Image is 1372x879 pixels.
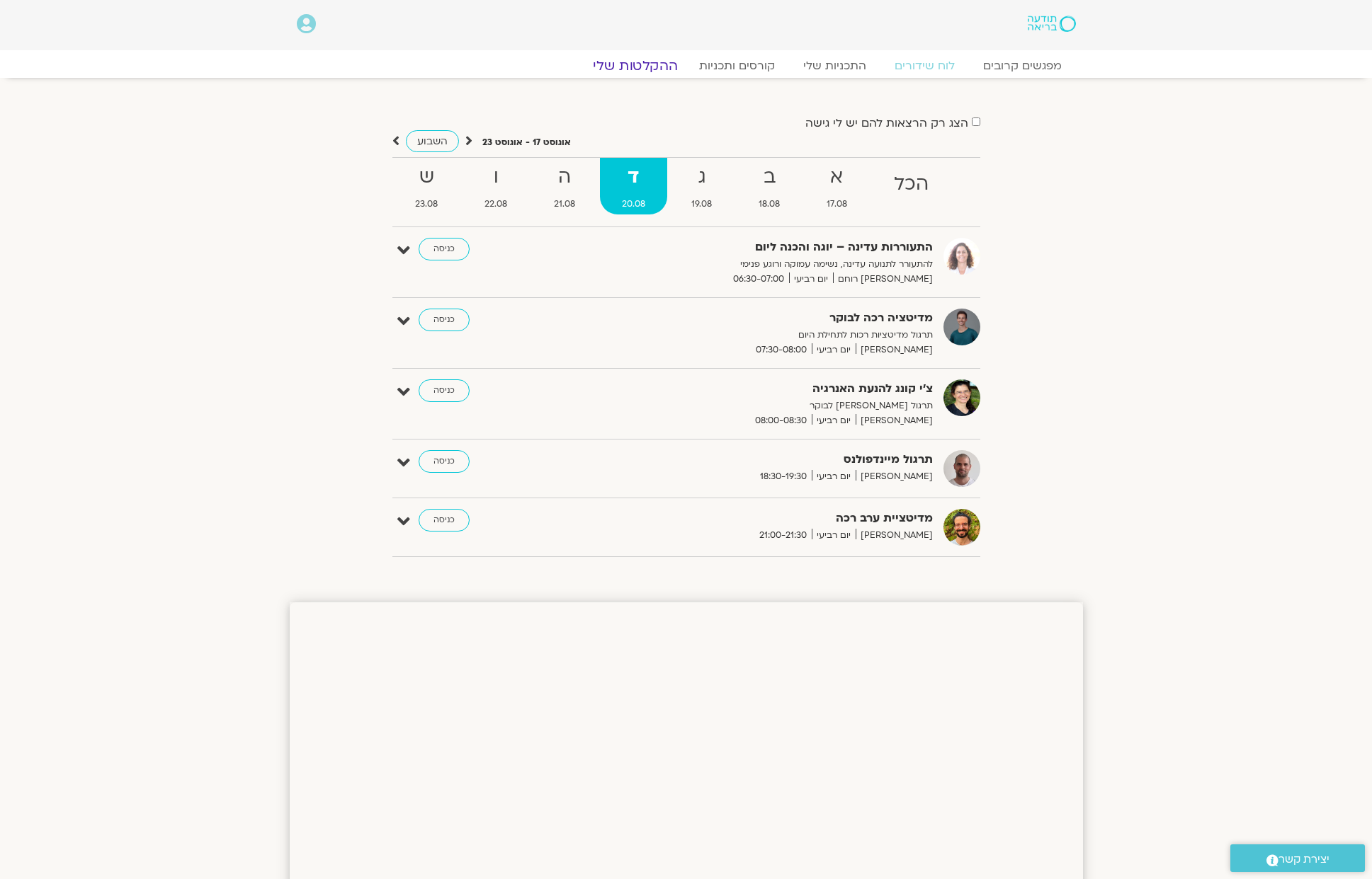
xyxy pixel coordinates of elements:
[586,328,933,343] p: תרגול מדיטציות רכות לתחילת היום
[751,343,812,357] span: 07:30-08:00
[737,161,802,193] strong: ב
[728,272,789,287] span: 06:30-07:00
[417,134,448,148] span: השבוע
[750,413,812,428] span: 08:00-08:30
[670,197,735,212] span: 19.08
[670,161,735,193] strong: ג
[419,238,470,260] a: כניסה
[789,272,833,287] span: יום רביעי
[805,117,968,130] label: הצג רק הרצאות להם יש לי גישה
[586,398,933,413] p: תרגול [PERSON_NAME] לבוקר
[856,469,933,484] span: [PERSON_NAME]
[1279,850,1330,869] span: יצירת קשר
[805,161,869,193] strong: א
[600,161,667,193] strong: ד
[805,158,869,214] a: א17.08
[812,528,856,543] span: יום רביעי
[406,130,459,152] a: השבוע
[586,309,933,328] strong: מדיטציה רכה לבוקר
[586,379,933,398] strong: צ'י קונג להנעת האנרגיה
[419,509,470,532] a: כניסה
[394,158,460,214] a: ש23.08
[394,197,460,212] span: 23.08
[685,59,789,73] a: קורסים ותכניות
[463,161,529,193] strong: ו
[856,413,933,428] span: [PERSON_NAME]
[789,59,880,73] a: התכניות שלי
[419,379,470,402] a: כניסה
[586,238,933,257] strong: התעוררות עדינה – יוגה והכנה ליום
[737,158,802,214] a: ב18.08
[532,161,597,193] strong: ה
[419,450,470,473] a: כניסה
[737,197,802,212] span: 18.08
[872,168,951,200] strong: הכל
[670,158,735,214] a: ג19.08
[600,197,667,212] span: 20.08
[805,197,869,212] span: 17.08
[1230,844,1365,872] a: יצירת קשר
[812,343,856,357] span: יום רביעי
[754,528,812,543] span: 21:00-21:30
[833,272,933,287] span: [PERSON_NAME] רוחם
[463,158,529,214] a: ו22.08
[532,197,597,212] span: 21.08
[532,158,597,214] a: ה21.08
[586,509,933,528] strong: מדיטציית ערב רכה
[600,158,667,214] a: ד20.08
[856,528,933,543] span: [PERSON_NAME]
[755,469,812,484] span: 18:30-19:30
[812,413,856,428] span: יום רביעי
[463,197,529,212] span: 22.08
[880,59,969,73] a: לוח שידורים
[419,309,470,331] a: כניסה
[969,59,1076,73] a: מפגשים קרובים
[576,57,695,74] a: ההקלטות שלי
[872,158,951,214] a: הכל
[394,161,460,193] strong: ש
[482,135,571,150] p: אוגוסט 17 - אוגוסט 23
[586,257,933,272] p: להתעורר לתנועה עדינה, נשימה עמוקה ורוגע פנימי
[586,450,933,469] strong: תרגול מיינדפולנס
[297,59,1076,73] nav: Menu
[812,469,856,484] span: יום רביעי
[856,343,933,357] span: [PERSON_NAME]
